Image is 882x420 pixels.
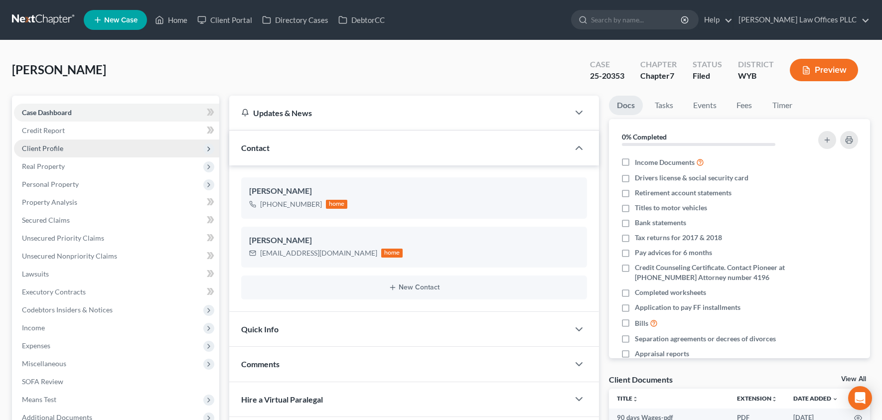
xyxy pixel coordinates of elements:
a: Extensionunfold_more [737,395,777,402]
a: Secured Claims [14,211,219,229]
span: Means Test [22,395,56,404]
button: Preview [790,59,858,81]
div: home [326,200,348,209]
a: SOFA Review [14,373,219,391]
i: unfold_more [632,396,638,402]
a: Case Dashboard [14,104,219,122]
a: Property Analysis [14,193,219,211]
span: Property Analysis [22,198,77,206]
div: WYB [738,70,774,82]
span: Titles to motor vehicles [635,203,707,213]
a: Lawsuits [14,265,219,283]
span: Application to pay FF installments [635,302,740,312]
a: Home [150,11,192,29]
a: Date Added expand_more [793,395,838,402]
span: Client Profile [22,144,63,152]
strong: 0% Completed [622,133,667,141]
a: Client Portal [192,11,257,29]
a: Fees [729,96,760,115]
span: Expenses [22,341,50,350]
span: Personal Property [22,180,79,188]
a: Docs [609,96,643,115]
button: New Contact [249,283,579,291]
div: Case [590,59,624,70]
span: New Case [104,16,138,24]
a: DebtorCC [333,11,390,29]
span: Credit Counseling Certificate. Contact Pioneer at [PHONE_NUMBER] Attorney number 4196 [635,263,796,282]
span: Miscellaneous [22,359,66,368]
span: Completed worksheets [635,287,706,297]
div: District [738,59,774,70]
span: SOFA Review [22,377,63,386]
div: Filed [693,70,722,82]
div: Updates & News [241,108,557,118]
div: [PERSON_NAME] [249,185,579,197]
span: Income Documents [635,157,695,167]
div: Client Documents [609,374,673,385]
a: View All [841,376,866,383]
span: Case Dashboard [22,108,72,117]
span: Codebtors Insiders & Notices [22,305,113,314]
span: Credit Report [22,126,65,135]
div: Open Intercom Messenger [848,386,872,410]
span: Executory Contracts [22,287,86,296]
div: Status [693,59,722,70]
div: [EMAIL_ADDRESS][DOMAIN_NAME] [260,248,377,258]
span: Hire a Virtual Paralegal [241,395,323,404]
div: 25-20353 [590,70,624,82]
div: Chapter [640,70,677,82]
i: expand_more [832,396,838,402]
span: Comments [241,359,280,369]
span: Tax returns for 2017 & 2018 [635,233,722,243]
a: [PERSON_NAME] Law Offices PLLC [734,11,870,29]
span: Unsecured Nonpriority Claims [22,252,117,260]
a: Titleunfold_more [617,395,638,402]
span: Income [22,323,45,332]
a: Events [685,96,725,115]
span: Separation agreements or decrees of divorces [635,334,776,344]
span: Drivers license & social security card [635,173,748,183]
span: Secured Claims [22,216,70,224]
div: Chapter [640,59,677,70]
span: Lawsuits [22,270,49,278]
span: Pay advices for 6 months [635,248,712,258]
span: Real Property [22,162,65,170]
div: home [381,249,403,258]
a: Timer [764,96,800,115]
div: [PHONE_NUMBER] [260,199,322,209]
span: Contact [241,143,270,152]
a: Unsecured Priority Claims [14,229,219,247]
a: Tasks [647,96,681,115]
span: Quick Info [241,324,279,334]
span: Bank statements [635,218,686,228]
span: Retirement account statements [635,188,732,198]
span: Appraisal reports [635,349,689,359]
span: Unsecured Priority Claims [22,234,104,242]
a: Executory Contracts [14,283,219,301]
a: Credit Report [14,122,219,140]
i: unfold_more [771,396,777,402]
a: Unsecured Nonpriority Claims [14,247,219,265]
span: 7 [670,71,674,80]
span: Bills [635,318,648,328]
a: Directory Cases [257,11,333,29]
div: [PERSON_NAME] [249,235,579,247]
span: [PERSON_NAME] [12,62,106,77]
a: Help [699,11,733,29]
input: Search by name... [591,10,682,29]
